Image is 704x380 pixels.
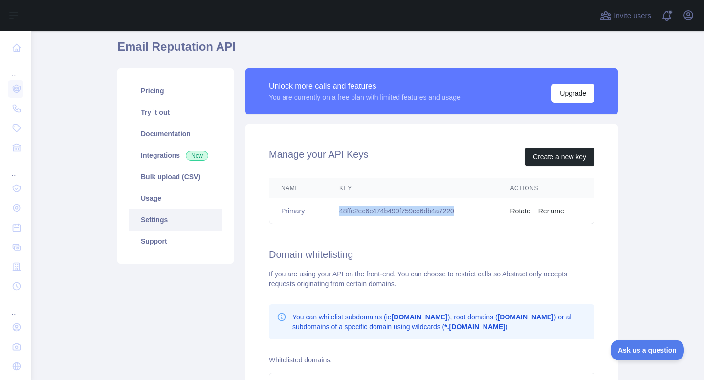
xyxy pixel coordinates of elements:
h1: Email Reputation API [117,39,618,63]
button: Rename [538,206,564,216]
iframe: Toggle Customer Support [611,340,684,360]
span: New [186,151,208,161]
div: ... [8,297,23,317]
div: Unlock more calls and features [269,81,461,92]
td: 48ffe2ec6c474b499f759ce6db4a7220 [328,198,499,224]
button: Create a new key [525,148,594,166]
p: You can whitelist subdomains (ie ), root domains ( ) or all subdomains of a specific domain using... [292,312,587,332]
button: Invite users [598,8,653,23]
div: You are currently on a free plan with limited features and usage [269,92,461,102]
td: Primary [269,198,328,224]
a: Try it out [129,102,222,123]
th: Actions [499,178,594,198]
div: ... [8,59,23,78]
button: Upgrade [551,84,594,103]
div: ... [8,158,23,178]
a: Support [129,231,222,252]
a: Integrations New [129,145,222,166]
label: Whitelisted domains: [269,356,332,364]
h2: Domain whitelisting [269,248,594,261]
th: Name [269,178,328,198]
b: *.[DOMAIN_NAME] [444,323,505,331]
span: Invite users [614,10,651,21]
a: Documentation [129,123,222,145]
b: [DOMAIN_NAME] [392,313,448,321]
h2: Manage your API Keys [269,148,368,166]
th: Key [328,178,499,198]
a: Bulk upload (CSV) [129,166,222,188]
a: Pricing [129,80,222,102]
a: Settings [129,209,222,231]
a: Usage [129,188,222,209]
b: [DOMAIN_NAME] [498,313,554,321]
button: Rotate [510,206,530,216]
div: If you are using your API on the front-end. You can choose to restrict calls so Abstract only acc... [269,269,594,289]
